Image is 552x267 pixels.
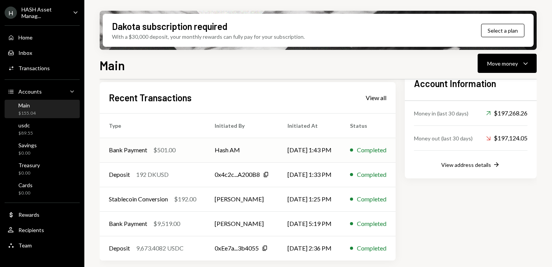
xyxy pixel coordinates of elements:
a: Home [5,30,80,44]
div: Recipients [18,227,44,233]
div: $155.04 [18,110,36,117]
a: Inbox [5,46,80,59]
div: Team [18,242,32,249]
div: 0xEe7a...3b4055 [215,244,259,253]
div: Treasury [18,162,40,168]
td: [PERSON_NAME] [205,187,278,211]
div: $0.00 [18,150,37,157]
a: usdc$89.55 [5,120,80,138]
div: Cards [18,182,33,188]
div: HASH Asset Manag... [21,6,67,19]
div: Deposit [109,244,130,253]
td: [DATE] 2:36 PM [278,236,341,260]
th: Initiated By [205,113,278,138]
a: Team [5,238,80,252]
div: Completed [357,194,386,204]
div: Stablecoin Conversion [109,194,168,204]
div: $501.00 [153,145,176,155]
td: Hash AM [205,138,278,162]
a: Savings$0.00 [5,140,80,158]
div: Savings [18,142,37,148]
button: View address details [441,161,500,169]
div: 9,673.4082 USDC [136,244,184,253]
div: 0x4c2c...A200B8 [215,170,260,179]
div: Bank Payment [109,145,147,155]
th: Status [341,113,396,138]
a: Treasury$0.00 [5,160,80,178]
div: Money out (last 30 days) [414,134,473,142]
div: Rewards [18,211,39,218]
td: [DATE] 5:19 PM [278,211,341,236]
div: $89.55 [18,130,33,137]
div: usdc [18,122,33,129]
div: With a $30,000 deposit, your monthly rewards can fully pay for your subscription. [112,33,305,41]
div: Completed [357,219,386,228]
div: View all [366,94,386,102]
th: Initiated At [278,113,341,138]
div: Inbox [18,49,32,56]
div: Transactions [18,65,50,71]
a: View all [366,93,386,102]
td: [PERSON_NAME] [205,211,278,236]
a: Cards$0.00 [5,180,80,198]
td: [DATE] 1:33 PM [278,162,341,187]
div: Move money [487,59,518,68]
div: Dakota subscription required [112,20,227,33]
button: Select a plan [481,24,524,37]
div: Completed [357,170,386,179]
div: Completed [357,244,386,253]
div: 192 DKUSD [136,170,169,179]
th: Type [100,113,205,138]
div: $9,519.00 [153,219,180,228]
div: Bank Payment [109,219,147,228]
div: Main [18,102,36,109]
h2: Recent Transactions [109,91,192,104]
div: Money in (last 30 days) [414,109,468,117]
div: Accounts [18,88,42,95]
div: Home [18,34,33,41]
div: $197,268.26 [486,109,527,118]
a: Recipients [5,223,80,237]
a: Main$155.04 [5,100,80,118]
a: Rewards [5,208,80,221]
h2: Account Information [414,77,527,90]
a: Transactions [5,61,80,75]
div: View address details [441,162,491,168]
div: Deposit [109,170,130,179]
td: [DATE] 1:43 PM [278,138,341,162]
div: $197,124.05 [486,133,527,143]
button: Move money [478,54,537,73]
a: Accounts [5,84,80,98]
div: Completed [357,145,386,155]
h1: Main [100,58,125,73]
div: H [5,7,17,19]
td: [DATE] 1:25 PM [278,187,341,211]
div: $192.00 [174,194,196,204]
div: $0.00 [18,190,33,196]
div: $0.00 [18,170,40,176]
